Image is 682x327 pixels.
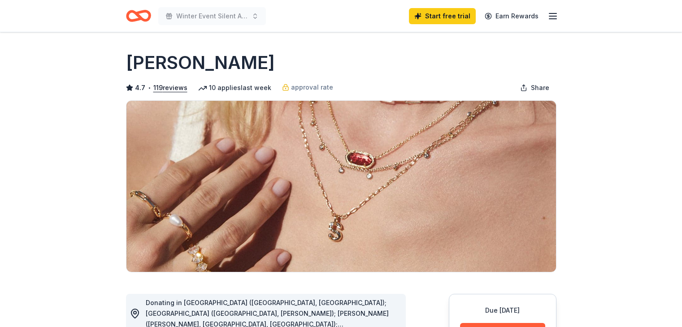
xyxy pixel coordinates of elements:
[460,305,545,316] div: Due [DATE]
[153,82,187,93] button: 119reviews
[126,5,151,26] a: Home
[135,82,145,93] span: 4.7
[158,7,266,25] button: Winter Event Silent Auction
[531,82,549,93] span: Share
[291,82,333,93] span: approval rate
[126,50,275,75] h1: [PERSON_NAME]
[176,11,248,22] span: Winter Event Silent Auction
[282,82,333,93] a: approval rate
[126,101,556,272] img: Image for Kendra Scott
[409,8,476,24] a: Start free trial
[198,82,271,93] div: 10 applies last week
[513,79,556,97] button: Share
[148,84,151,91] span: •
[479,8,544,24] a: Earn Rewards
